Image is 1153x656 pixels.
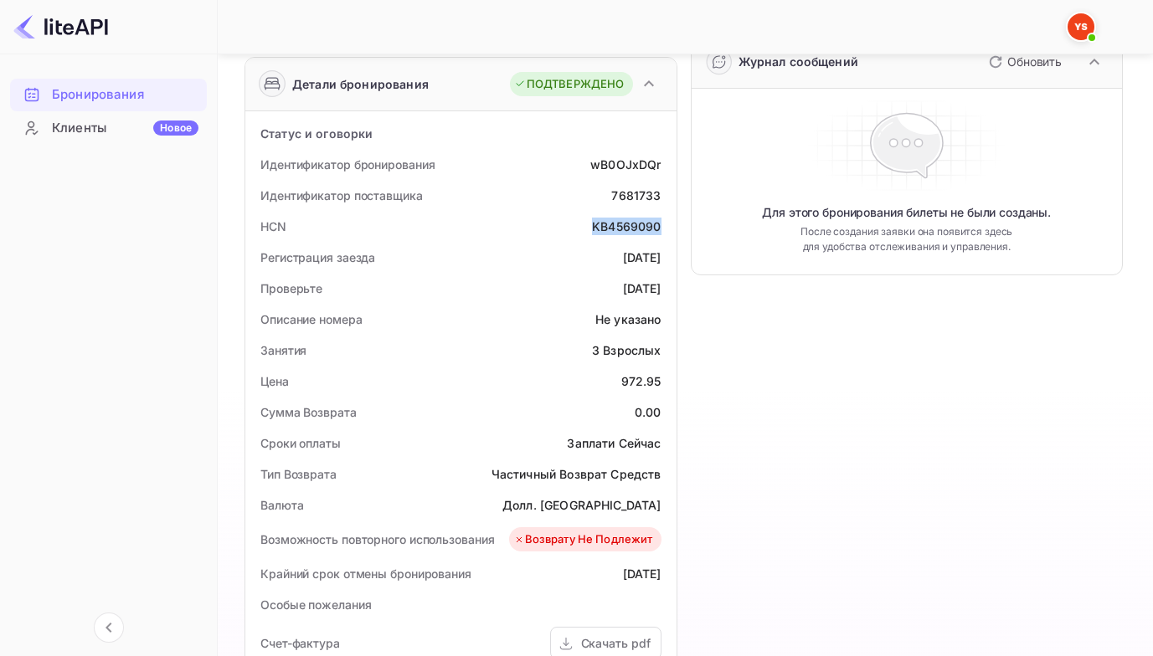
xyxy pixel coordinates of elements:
ya-tr-span: Новое [160,121,192,134]
ya-tr-span: Сроки оплаты [260,436,341,450]
ya-tr-span: Тип Возврата [260,467,337,481]
img: Логотип LiteAPI [13,13,108,40]
ya-tr-span: Проверьте [260,281,322,295]
ya-tr-span: Для этого бронирования билеты не были созданы. [762,204,1051,221]
div: 7681733 [611,187,661,204]
ya-tr-span: Заплати Сейчас [567,436,661,450]
ya-tr-span: Журнал сообщений [739,54,858,69]
div: 0.00 [635,403,661,421]
img: Служба Поддержки Яндекса [1068,13,1094,40]
ya-tr-span: После создания заявки она появится здесь для удобства отслеживания и управления. [792,224,1022,254]
ya-tr-span: Занятия [260,343,306,357]
ya-tr-span: Детали бронирования [292,75,429,93]
ya-tr-span: 3 [592,343,600,357]
div: Бронирования [10,79,207,111]
ya-tr-span: Описание номера [260,312,363,326]
ya-tr-span: Частичный Возврат Средств [492,467,661,481]
ya-tr-span: Валюта [260,498,303,512]
div: [DATE] [623,249,661,266]
ya-tr-span: Бронирования [52,85,144,105]
ya-tr-span: Идентификатор поставщика [260,188,423,202]
ya-tr-span: Цена [260,374,289,388]
ya-tr-span: Особые пожелания [260,597,371,612]
a: Бронирования [10,79,207,110]
ya-tr-span: wB0OJxDQr [590,157,661,172]
ya-tr-span: Счет-фактура [260,636,340,650]
ya-tr-span: Скачать pdf [581,636,651,650]
div: КлиентыНовое [10,112,207,145]
ya-tr-span: ПОДТВЕРЖДЕНО [527,76,625,93]
ya-tr-span: KB4569090 [592,219,661,233]
ya-tr-span: Взрослых [603,343,661,357]
ya-tr-span: HCN [260,219,286,233]
ya-tr-span: Статус и оговорки [260,126,373,141]
div: [DATE] [623,565,661,582]
ya-tr-span: Не указано [595,312,661,326]
ya-tr-span: Идентификатор бронирования [260,157,435,172]
ya-tr-span: Обновить [1007,54,1062,69]
ya-tr-span: Возврату не подлежит [525,531,653,548]
ya-tr-span: Регистрация заезда [260,250,375,264]
ya-tr-span: Сумма Возврата [260,405,357,419]
a: КлиентыНовое [10,112,207,143]
div: 972.95 [621,372,661,390]
ya-tr-span: Долл. [GEOGRAPHIC_DATA] [502,498,661,512]
ya-tr-span: Клиенты [52,119,106,138]
button: Обновить [979,49,1068,75]
button: Свернуть навигацию [94,612,124,643]
ya-tr-span: Возможность повторного использования [260,532,494,546]
div: [DATE] [623,279,661,297]
ya-tr-span: Крайний срок отмены бронирования [260,566,471,581]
